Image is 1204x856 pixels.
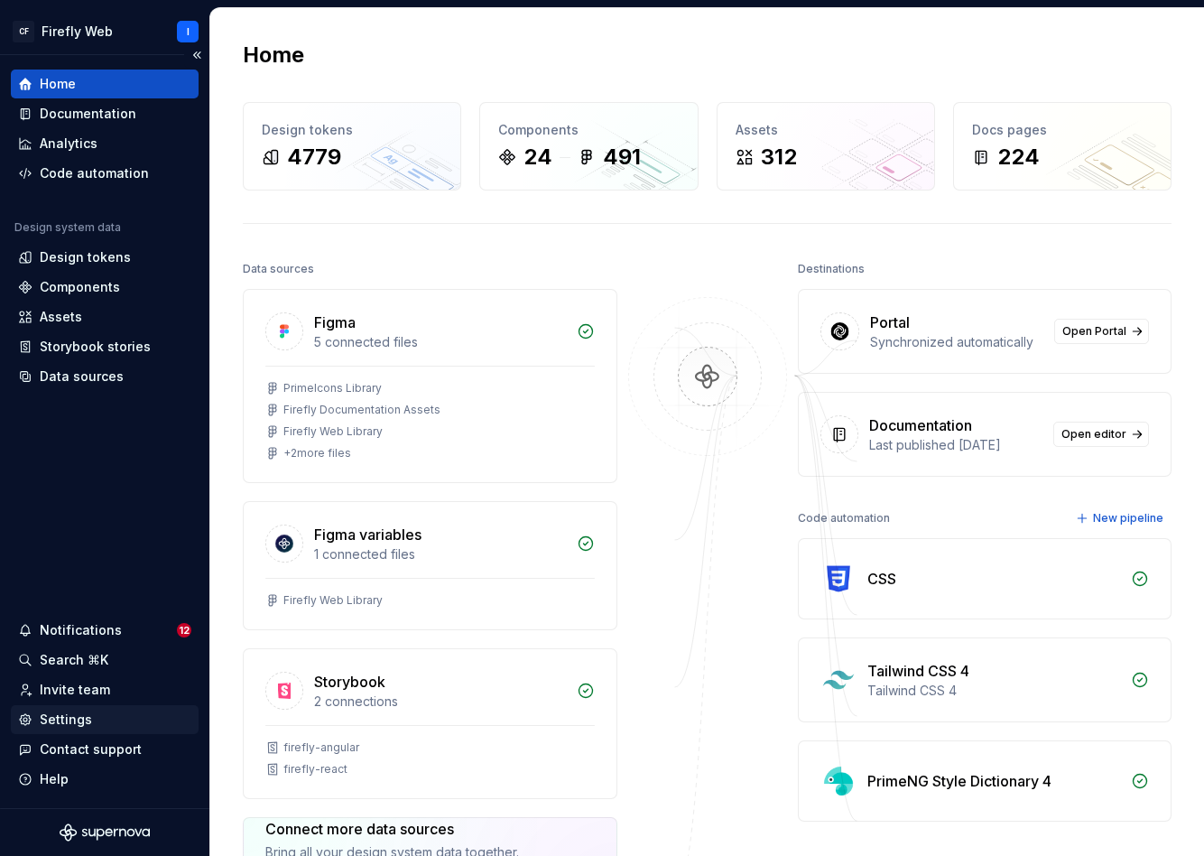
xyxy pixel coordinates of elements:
button: Contact support [11,735,199,764]
div: Analytics [40,135,97,153]
div: Destinations [798,256,865,282]
div: Tailwind CSS 4 [867,682,1121,700]
div: 4779 [287,143,341,172]
div: Code automation [40,164,149,182]
div: Home [40,75,76,93]
div: Data sources [243,256,314,282]
span: New pipeline [1093,511,1163,526]
div: Docs pages [972,121,1153,139]
a: Design tokens [11,243,199,272]
a: Storybook stories [11,332,199,361]
svg: Supernova Logo [60,823,150,842]
a: Assets312 [717,102,935,191]
div: Figma [314,312,356,333]
div: Documentation [40,105,136,123]
div: Storybook [314,671,385,693]
div: 5 connected files [314,333,566,351]
div: Design tokens [262,121,442,139]
div: Assets [736,121,916,139]
div: CF [13,21,34,42]
h2: Home [243,41,304,70]
div: Connect more data sources [265,818,519,840]
div: Contact support [40,740,142,758]
button: New pipeline [1070,506,1172,531]
div: Firefly Web Library [283,593,383,608]
div: Data sources [40,368,124,386]
div: firefly-angular [283,740,359,755]
a: Open Portal [1054,319,1149,344]
div: Design tokens [40,248,131,266]
a: Docs pages224 [953,102,1172,191]
div: Synchronized automatically [870,333,1044,351]
div: PrimeNG Style Dictionary 4 [867,770,1051,792]
div: I [187,24,190,39]
div: Design system data [14,220,121,235]
a: Code automation [11,159,199,188]
div: Assets [40,308,82,326]
span: Open editor [1061,427,1126,442]
div: Code automation [798,506,890,531]
button: Help [11,765,199,794]
a: Components [11,273,199,302]
a: Assets [11,302,199,331]
button: CFFirefly WebI [4,12,206,51]
button: Notifications12 [11,616,199,645]
a: Home [11,70,199,98]
div: Firefly Documentation Assets [283,403,440,417]
div: Firefly Web [42,23,113,41]
div: 224 [997,143,1040,172]
a: Design tokens4779 [243,102,461,191]
div: Components [498,121,679,139]
a: Storybook2 connectionsfirefly-angularfirefly-react [243,648,617,799]
span: Open Portal [1062,324,1126,339]
a: Settings [11,705,199,734]
a: Figma variables1 connected filesFirefly Web Library [243,501,617,630]
div: firefly-react [283,762,347,777]
a: Figma5 connected filesPrimeIcons LibraryFirefly Documentation AssetsFirefly Web Library+2more files [243,289,617,483]
div: Notifications [40,621,122,639]
div: Components [40,278,120,296]
div: Last published [DATE] [869,436,1043,454]
div: PrimeIcons Library [283,381,382,395]
div: 24 [523,143,552,172]
div: 1 connected files [314,545,566,563]
div: CSS [867,568,896,590]
a: Components24491 [479,102,698,191]
div: 2 connections [314,693,566,711]
div: Portal [870,312,910,333]
div: Invite team [40,681,110,699]
div: 312 [761,143,797,172]
button: Search ⌘K [11,646,199,675]
div: 491 [603,143,641,172]
div: Documentation [869,414,972,436]
span: 12 [177,623,191,637]
div: Figma variables [314,524,421,545]
div: Settings [40,711,92,729]
a: Data sources [11,362,199,391]
div: Help [40,770,69,788]
div: Storybook stories [40,338,151,356]
div: Firefly Web Library [283,424,383,439]
a: Invite team [11,675,199,704]
a: Documentation [11,99,199,128]
div: Search ⌘K [40,651,108,669]
div: + 2 more files [283,446,351,461]
button: Collapse sidebar [184,42,209,68]
a: Open editor [1053,422,1149,447]
div: Tailwind CSS 4 [867,660,969,682]
a: Analytics [11,129,199,158]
